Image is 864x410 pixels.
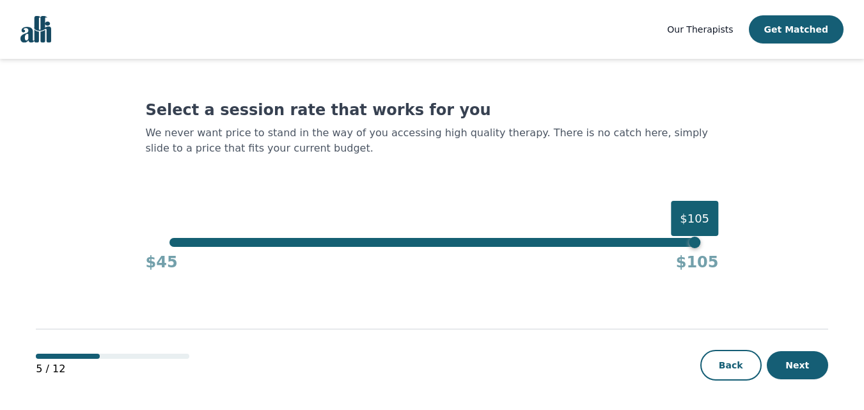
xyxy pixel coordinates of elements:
[146,125,719,156] p: We never want price to stand in the way of you accessing high quality therapy. There is no catch ...
[749,15,844,43] button: Get Matched
[671,201,718,236] div: $105
[676,252,719,272] h4: $105
[146,252,178,272] h4: $45
[146,100,719,120] h1: Select a session rate that works for you
[667,24,733,35] span: Our Therapists
[767,351,828,379] button: Next
[700,350,762,381] button: Back
[667,22,733,37] a: Our Therapists
[20,16,51,43] img: alli logo
[36,361,189,377] p: 5 / 12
